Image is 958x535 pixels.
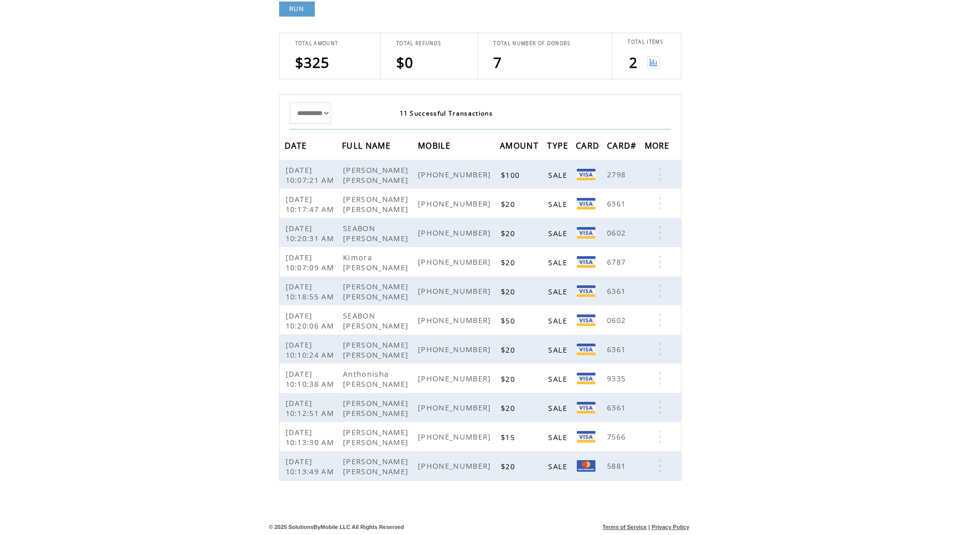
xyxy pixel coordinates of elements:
img: Visa [577,227,595,239]
span: MOBILE [418,138,453,156]
a: RUN [279,2,315,17]
span: 0602 [607,228,628,238]
span: SALE [548,461,570,471]
span: 6361 [607,286,628,296]
span: [DATE] 10:13:30 AM [286,427,337,447]
span: CARD# [607,138,639,156]
a: Privacy Policy [652,524,689,530]
span: [PERSON_NAME] [PERSON_NAME] [343,194,411,214]
span: [PERSON_NAME] [PERSON_NAME] [343,340,411,360]
span: [DATE] 10:18:55 AM [286,281,337,301]
span: 6361 [607,402,628,412]
span: $20 [501,199,517,209]
span: [PHONE_NUMBER] [418,257,494,267]
img: Visa [577,198,595,209]
span: $20 [501,286,517,296]
span: TOTAL REFUNDS [396,40,441,47]
span: [DATE] 10:10:24 AM [286,340,337,360]
span: [DATE] 10:10:38 AM [286,369,337,389]
span: 2798 [607,169,628,179]
span: SALE [548,286,570,296]
span: 6361 [607,344,628,354]
span: $15 [501,432,517,442]
span: $20 [501,228,517,238]
a: MOBILE [418,142,453,148]
span: TOTAL AMOUNT [295,40,338,47]
span: SALE [548,228,570,238]
span: Anthonisha [PERSON_NAME] [343,369,411,389]
span: $50 [501,315,517,326]
span: 0602 [607,315,628,325]
img: Visa [577,285,595,297]
span: $20 [501,403,517,413]
span: SALE [548,403,570,413]
span: [PERSON_NAME] [PERSON_NAME] [343,281,411,301]
span: [PHONE_NUMBER] [418,198,494,208]
a: Terms of Service [602,524,647,530]
span: FULL NAME [342,138,393,156]
span: SALE [548,374,570,384]
span: [PHONE_NUMBER] [418,461,494,471]
span: [DATE] 10:20:31 AM [286,223,337,243]
img: Visa [577,344,595,355]
a: CARD [576,142,602,148]
span: SALE [548,257,570,267]
span: TYPE [547,138,571,156]
span: $20 [501,374,517,384]
span: [PHONE_NUMBER] [418,228,494,238]
span: [DATE] 10:17:47 AM [286,194,337,214]
span: [DATE] 10:12:51 AM [286,398,337,418]
span: [PHONE_NUMBER] [418,432,494,442]
span: SALE [548,199,570,209]
span: 11 Successful Transactions [400,109,493,118]
span: $100 [501,170,522,180]
span: © 2025 SolutionsByMobile LLC All Rights Reserved [269,524,404,530]
span: [PHONE_NUMBER] [418,344,494,354]
span: [PERSON_NAME] [PERSON_NAME] [343,165,411,185]
span: $325 [295,53,330,72]
span: [DATE] 10:07:21 AM [286,165,337,185]
span: 9335 [607,373,628,383]
span: MORE [645,138,672,156]
span: TOTAL ITEMS [628,39,663,45]
span: [PHONE_NUMBER] [418,169,494,179]
span: SALE [548,432,570,442]
span: Kimora [PERSON_NAME] [343,252,411,272]
span: $20 [501,345,517,355]
a: CARD# [607,142,639,148]
span: [DATE] 10:07:09 AM [286,252,337,272]
img: Visa [577,169,595,180]
span: $20 [501,461,517,471]
span: $0 [396,53,414,72]
span: AMOUNT [500,138,541,156]
img: View graph [647,56,660,69]
span: [PHONE_NUMBER] [418,286,494,296]
span: SEABON [PERSON_NAME] [343,223,411,243]
a: DATE [285,142,310,148]
img: Visa [577,314,595,326]
span: CARD [576,138,602,156]
img: Mastercard [577,460,595,472]
span: SALE [548,345,570,355]
span: SALE [548,170,570,180]
span: 2 [629,53,638,72]
span: [PHONE_NUMBER] [418,373,494,383]
a: TYPE [547,142,571,148]
span: DATE [285,138,310,156]
span: SALE [548,315,570,326]
a: FULL NAME [342,142,393,148]
span: SEABON [PERSON_NAME] [343,310,411,331]
span: | [648,524,650,530]
span: [DATE] 10:20:06 AM [286,310,337,331]
img: Visa [577,256,595,268]
span: TOTAL NUMBER OF DONORS [493,40,570,47]
span: 6787 [607,257,628,267]
span: [PERSON_NAME] [PERSON_NAME] [343,456,411,476]
span: 6361 [607,198,628,208]
span: [PERSON_NAME] [PERSON_NAME] [343,398,411,418]
span: [PERSON_NAME] [PERSON_NAME] [343,427,411,447]
span: [DATE] 10:13:49 AM [286,456,337,476]
span: [PHONE_NUMBER] [418,402,494,412]
span: 7566 [607,432,628,442]
span: $20 [501,257,517,267]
